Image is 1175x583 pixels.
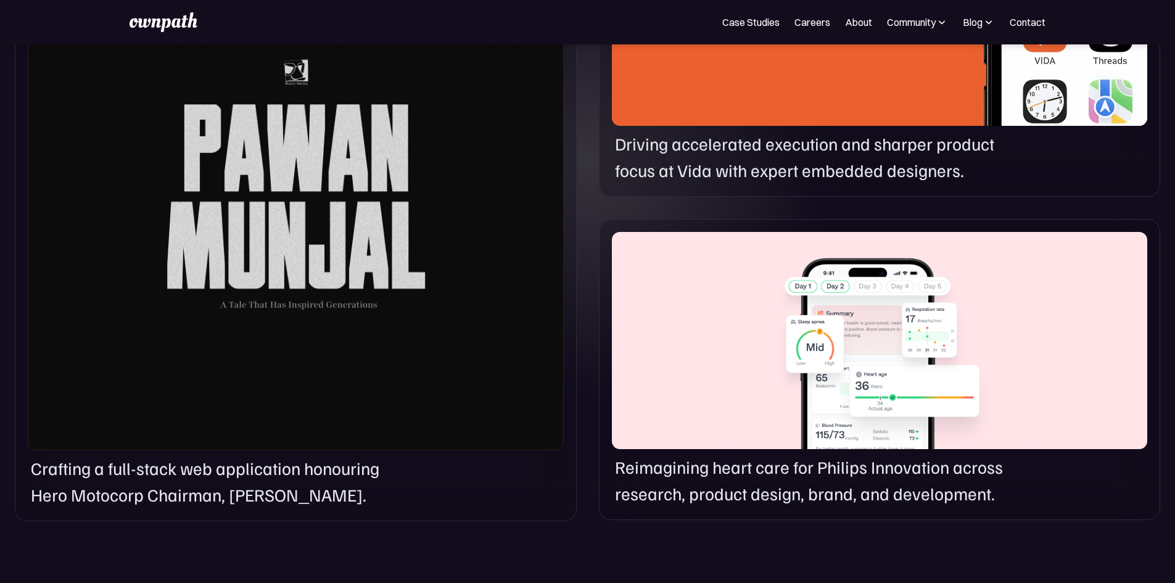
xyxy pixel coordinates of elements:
p: Driving accelerated execution and sharper product focus at Vida with expert embedded designers. [615,131,1030,184]
a: Case Studies [722,15,780,30]
a: Contact [1010,15,1045,30]
p: Crafting a full-stack web application honouring Hero Motocorp Chairman, [PERSON_NAME]. [31,455,414,508]
p: Reimagining heart care for Philips Innovation across research, product design, brand, and develop... [615,454,1030,507]
div: Community [887,15,936,30]
div: Blog [963,15,995,30]
a: About [845,15,872,30]
a: Careers [794,15,830,30]
div: Community [887,15,948,30]
div: Blog [963,15,983,30]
